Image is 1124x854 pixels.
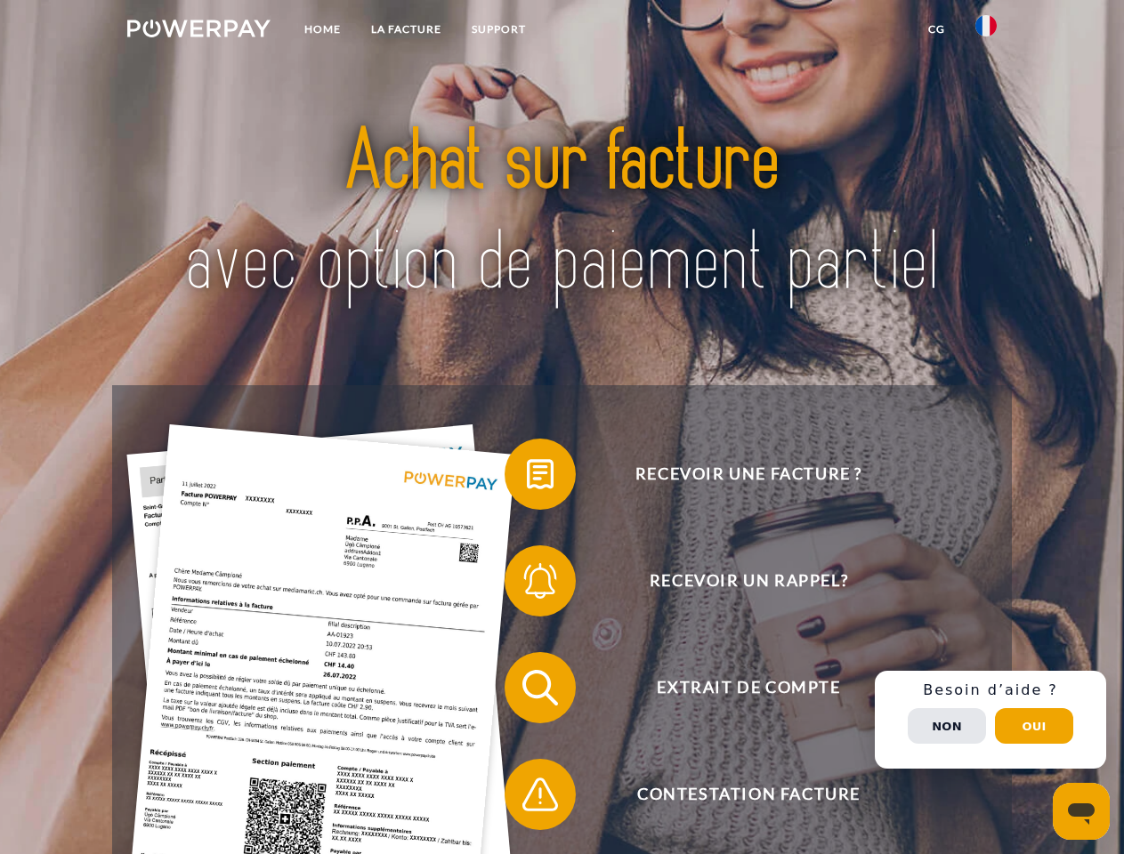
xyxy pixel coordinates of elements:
button: Contestation Facture [505,759,967,830]
img: qb_search.svg [518,665,562,710]
span: Extrait de compte [530,652,966,723]
img: qb_bell.svg [518,559,562,603]
img: qb_warning.svg [518,772,562,817]
a: Support [457,13,541,45]
button: Extrait de compte [505,652,967,723]
img: title-powerpay_fr.svg [170,85,954,341]
span: Recevoir une facture ? [530,439,966,510]
button: Oui [995,708,1073,744]
iframe: Bouton de lancement de la fenêtre de messagerie [1053,783,1110,840]
img: qb_bill.svg [518,452,562,496]
button: Recevoir un rappel? [505,545,967,616]
span: Contestation Facture [530,759,966,830]
h3: Besoin d’aide ? [885,681,1096,699]
button: Non [908,708,986,744]
a: LA FACTURE [356,13,457,45]
a: Home [289,13,356,45]
img: logo-powerpay-white.svg [127,20,271,37]
button: Recevoir une facture ? [505,439,967,510]
img: fr [975,15,997,36]
div: Schnellhilfe [875,671,1106,769]
span: Recevoir un rappel? [530,545,966,616]
a: CG [913,13,960,45]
